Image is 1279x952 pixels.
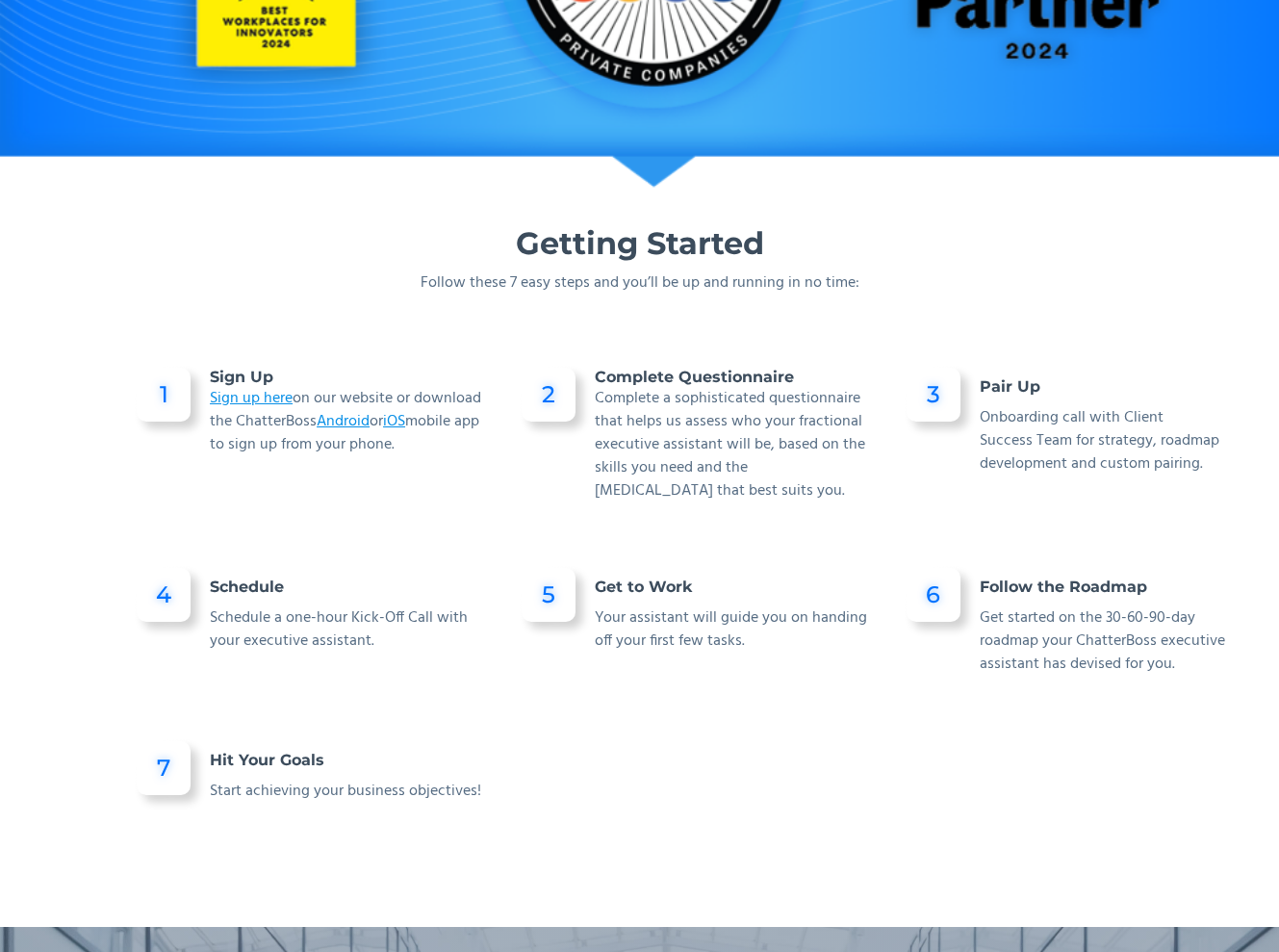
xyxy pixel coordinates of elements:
div: 3 [927,385,940,404]
strong: Getting Started [516,224,764,262]
p: Complete a sophisticated questionnaire that helps us assess who your fractional executive assista... [595,387,868,502]
strong: Complete Questionnaire [595,368,794,386]
p: on our website or download the ChatterBoss or mobile app to sign up from your phone. [210,387,483,456]
div: 1 [160,385,168,404]
div: 5 [542,585,555,605]
iframe: Drift Widget Chat Controller [1183,856,1256,929]
p: Schedule a one-hour Kick-Off Call with your executive assistant. [210,606,483,653]
div: 7 [157,759,170,778]
p: Onboarding call with Client Success Team for strategy, roadmap development and custom pairing. [980,406,1253,476]
h5: Sign Up [210,368,483,387]
div: 4 [156,585,171,605]
h5: Get to Work [595,578,868,597]
a: Android [317,409,370,434]
h5: Schedule [210,578,483,597]
a: iOS [383,409,405,434]
h5: Pair Up [980,377,1253,397]
strong: Hit Your Goals [210,751,324,769]
a: Sign up here [210,386,293,411]
iframe: Drift Widget Chat Window [883,413,1267,867]
p: Start achieving your business objectives! [210,780,483,803]
p: Follow these 7 easy steps and you’ll be up and running in no time: [421,271,859,295]
p: Your assistant will guide you on handing off your first few tasks. [595,606,868,653]
div: 2 [542,385,555,404]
